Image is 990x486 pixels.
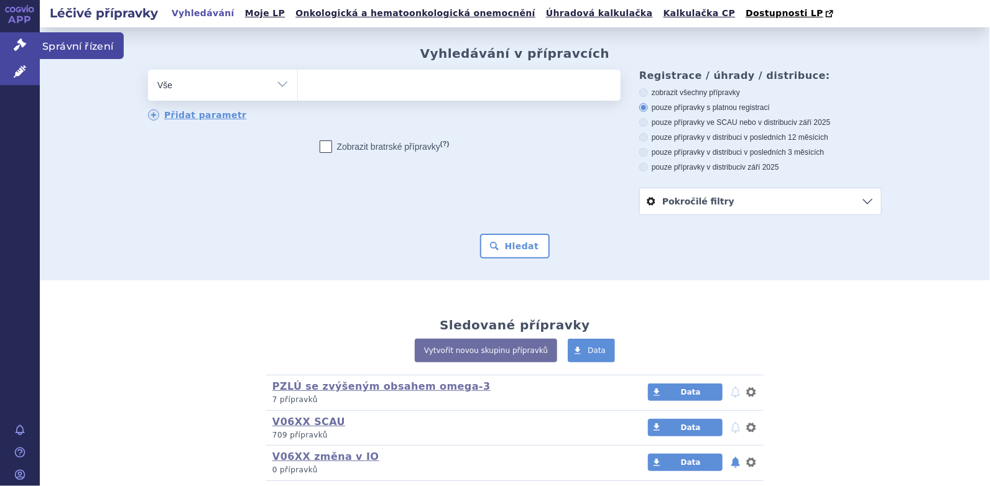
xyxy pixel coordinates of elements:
a: Data [648,454,723,471]
h2: Sledované přípravky [440,318,590,332]
abbr: (?) [440,140,449,148]
a: Dostupnosti LP [742,5,840,22]
label: zobrazit všechny přípravky [639,88,882,98]
a: Vytvořit novou skupinu přípravků [415,339,557,362]
span: Data [681,458,701,467]
a: Přidat parametr [148,109,247,121]
label: pouze přípravky v distribuci v posledních 12 měsících [639,132,882,142]
span: 7 přípravků [272,395,318,404]
a: V06XX změna v IO [272,451,379,462]
label: Zobrazit bratrské přípravky [320,140,450,153]
a: Data [648,383,723,401]
a: Kalkulačka CP [660,5,739,22]
button: notifikace [729,420,742,435]
h3: Registrace / úhrady / distribuce: [639,70,882,81]
span: 709 přípravků [272,431,328,439]
a: Vyhledávání [168,5,238,22]
a: Onkologická a hematoonkologická onemocnění [292,5,539,22]
label: pouze přípravky v distribuci v posledních 3 měsících [639,147,882,157]
a: Úhradová kalkulačka [542,5,657,22]
span: Data [681,388,701,397]
h2: Léčivé přípravky [40,4,168,22]
a: PZLÚ se zvýšeným obsahem omega-3 [272,380,491,392]
span: Správní řízení [40,32,124,58]
span: Dostupnosti LP [746,8,823,18]
a: V06XX SCAU [272,416,345,428]
button: notifikace [729,455,742,470]
a: Moje LP [241,5,289,22]
label: pouze přípravky s platnou registrací [639,103,882,112]
span: Data [681,423,701,432]
a: Pokročilé filtry [640,188,881,214]
button: notifikace [729,385,742,400]
button: nastavení [745,385,757,400]
span: 0 přípravků [272,465,318,474]
h2: Vyhledávání v přípravcích [420,46,610,61]
span: v září 2025 [742,163,779,172]
span: Data [588,346,606,355]
label: pouze přípravky ve SCAU nebo v distribuci [639,117,882,127]
button: nastavení [745,455,757,470]
button: Hledat [480,234,550,259]
a: Data [568,339,615,362]
label: pouze přípravky v distribuci [639,162,882,172]
a: Data [648,419,723,436]
button: nastavení [745,420,757,435]
span: v září 2025 [793,118,830,127]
